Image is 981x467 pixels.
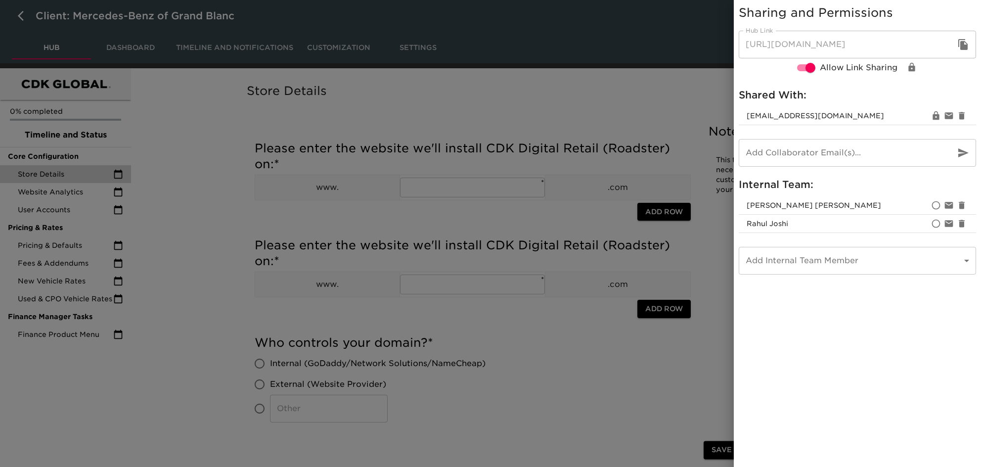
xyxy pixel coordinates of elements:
div: ​ [739,247,976,275]
div: Remove rahul.joshi@cdk.com [955,217,968,230]
span: [PERSON_NAME] [PERSON_NAME] [747,201,881,209]
div: Set as primay account owner [930,199,942,212]
h6: Shared With: [739,87,976,103]
span: rahul.joshi@cdk.com [747,220,788,228]
div: Change View/Edit Permissions for Link Share [905,61,918,74]
span: Allow Link Sharing [820,62,897,74]
div: Change View/Edit Permissions for michaelm@rwmotorcars.com [930,109,942,122]
div: Resend invite email to michaelm@rwmotorcars.com [942,109,955,122]
div: Set as primay account owner [930,217,942,230]
div: Disable notifications for bailey.rubin@cdk.com [942,199,955,212]
h5: Sharing and Permissions [739,5,976,21]
div: Disable notifications for rahul.joshi@cdk.com [942,217,955,230]
div: Remove bailey.rubin@cdk.com [955,199,968,212]
h6: Internal Team: [739,177,976,192]
span: [EMAIL_ADDRESS][DOMAIN_NAME] [747,111,930,121]
div: Remove michaelm@rwmotorcars.com [955,109,968,122]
